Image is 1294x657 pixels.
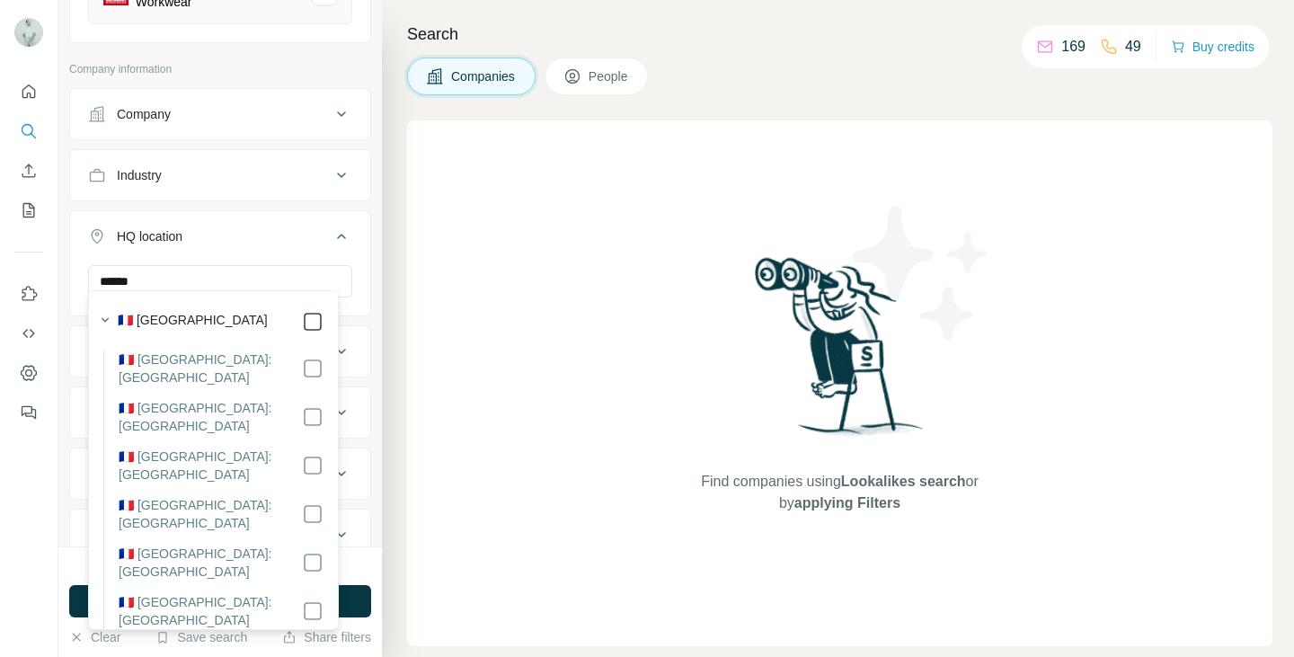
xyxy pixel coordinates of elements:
[117,227,182,245] div: HQ location
[14,18,43,47] img: Avatar
[119,399,302,435] label: 🇫🇷 [GEOGRAPHIC_DATA]: [GEOGRAPHIC_DATA]
[451,67,517,85] span: Companies
[117,105,171,123] div: Company
[14,75,43,108] button: Quick start
[1061,36,1086,58] p: 169
[70,452,370,495] button: Technologies
[70,330,370,373] button: Annual revenue ($)
[119,351,302,386] label: 🇫🇷 [GEOGRAPHIC_DATA]: [GEOGRAPHIC_DATA]
[70,513,370,556] button: Keywords
[119,496,302,532] label: 🇫🇷 [GEOGRAPHIC_DATA]: [GEOGRAPHIC_DATA]
[14,155,43,187] button: Enrich CSV
[117,166,162,184] div: Industry
[119,593,302,629] label: 🇫🇷 [GEOGRAPHIC_DATA]: [GEOGRAPHIC_DATA]
[69,585,371,617] button: Run search
[841,474,966,489] span: Lookalikes search
[70,93,370,136] button: Company
[118,311,268,333] label: 🇫🇷 [GEOGRAPHIC_DATA]
[69,628,120,646] button: Clear
[70,391,370,434] button: Employees (size)
[1171,34,1254,59] button: Buy credits
[70,215,370,265] button: HQ location
[14,278,43,310] button: Use Surfe on LinkedIn
[69,61,371,77] p: Company information
[70,154,370,197] button: Industry
[696,471,983,514] span: Find companies using or by
[1125,36,1141,58] p: 49
[14,317,43,350] button: Use Surfe API
[589,67,630,85] span: People
[119,448,302,484] label: 🇫🇷 [GEOGRAPHIC_DATA]: [GEOGRAPHIC_DATA]
[282,628,371,646] button: Share filters
[14,194,43,226] button: My lists
[747,253,934,453] img: Surfe Illustration - Woman searching with binoculars
[794,495,900,511] span: applying Filters
[14,396,43,429] button: Feedback
[840,192,1002,354] img: Surfe Illustration - Stars
[407,22,1272,47] h4: Search
[14,357,43,389] button: Dashboard
[14,115,43,147] button: Search
[119,545,302,581] label: 🇫🇷 [GEOGRAPHIC_DATA]: [GEOGRAPHIC_DATA]
[155,628,247,646] button: Save search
